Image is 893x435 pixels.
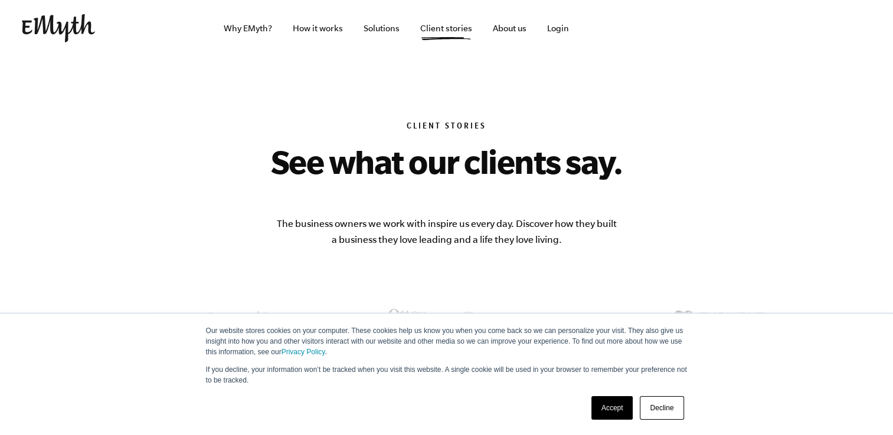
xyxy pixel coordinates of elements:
[640,396,683,420] a: Decline
[88,121,806,133] h6: Client Stories
[276,216,618,248] p: The business owners we work with inspire us every day. Discover how they built a business they lo...
[618,15,742,41] iframe: Embedded CTA
[591,396,633,420] a: Accept
[459,312,525,325] img: Client
[129,312,217,325] img: Client
[195,143,698,180] h2: See what our clients say.
[282,348,325,356] a: Privacy Policy
[206,325,688,357] p: Our website stores cookies on your computer. These cookies help us know you when you come back so...
[250,311,278,328] img: Client
[674,310,764,328] img: Client
[380,309,426,329] img: Client
[748,15,872,41] iframe: Embedded CTA
[206,364,688,385] p: If you decline, your information won’t be tracked when you visit this website. A single cookie wi...
[22,14,95,42] img: EMyth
